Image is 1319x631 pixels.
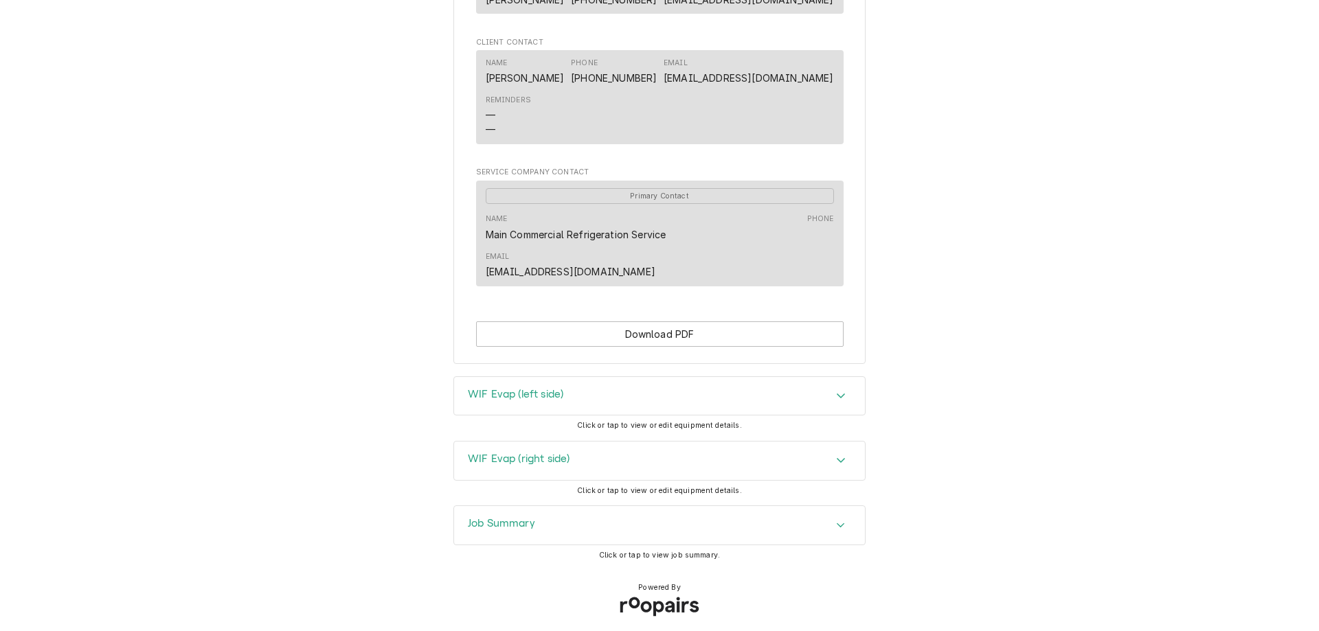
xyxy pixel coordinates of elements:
h3: Job Summary [468,517,535,530]
div: Accordion Header [454,441,865,480]
h3: WIF Evap (left side) [468,388,563,401]
div: Primary [486,187,834,204]
div: Contact [476,50,844,144]
div: Phone [571,58,657,85]
div: — [486,122,495,137]
button: Accordion Details Expand Trigger [454,506,865,544]
div: Service Company Contact List [476,181,844,292]
a: [EMAIL_ADDRESS][DOMAIN_NAME] [664,72,833,84]
button: Accordion Details Expand Trigger [454,377,865,415]
div: Email [664,58,688,69]
div: Contact [476,181,844,286]
a: [PHONE_NUMBER] [571,72,657,84]
img: Roopairs [609,586,710,627]
div: Reminders [486,95,531,106]
div: Client Contact List [476,50,844,150]
div: Reminders [486,95,531,137]
span: Client Contact [476,37,844,48]
div: WIF Evap (left side) [453,376,866,416]
button: Accordion Details Expand Trigger [454,441,865,480]
div: Name [486,58,565,85]
h3: WIF Evap (right side) [468,452,570,466]
span: Click or tap to view or edit equipment details. [577,486,742,495]
span: Click or tap to view or edit equipment details. [577,421,742,430]
span: Click or tap to view job summary. [599,551,720,560]
a: [EMAIL_ADDRESS][DOMAIN_NAME] [486,266,655,277]
div: Email [664,58,833,85]
div: Phone [807,214,834,241]
div: Job Summary [453,505,866,545]
div: — [486,108,495,122]
div: Email [486,251,655,279]
button: Download PDF [476,321,844,347]
div: Phone [807,214,834,225]
div: Main Commercial Refrigeration Service [486,227,666,242]
div: Accordion Header [454,377,865,415]
div: Button Group [476,321,844,347]
div: Service Company Contact [476,167,844,292]
div: Client Contact [476,37,844,150]
span: Powered By [638,582,681,593]
div: WIF Evap (right side) [453,441,866,481]
div: Email [486,251,510,262]
div: Name [486,214,508,225]
div: Accordion Header [454,506,865,544]
div: [PERSON_NAME] [486,71,565,85]
span: Service Company Contact [476,167,844,178]
span: Primary Contact [486,188,834,204]
div: Phone [571,58,598,69]
div: Button Group Row [476,321,844,347]
div: Name [486,214,666,241]
div: Name [486,58,508,69]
